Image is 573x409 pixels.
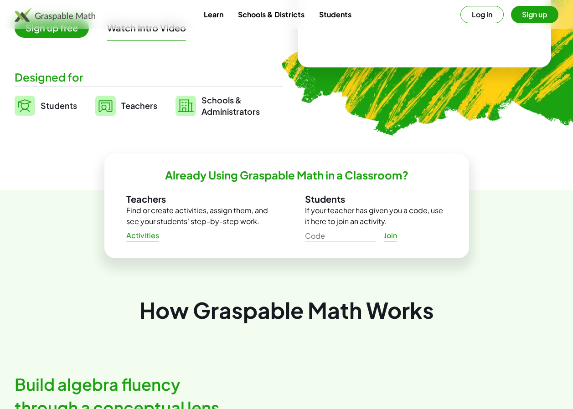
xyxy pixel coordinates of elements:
span: Join [384,231,397,240]
img: svg%3e [176,96,196,116]
span: Schools & Administrators [201,94,260,117]
p: If your teacher has given you a code, use it here to join an activity. [305,205,447,227]
a: Students [312,6,359,23]
div: How Graspable Math Works [15,295,558,325]
button: Sign up [511,6,558,23]
span: Sign up free [15,18,89,38]
p: Find or create activities, assign them, and see your students' step-by-step work. [126,205,268,227]
h3: Students [305,193,447,205]
span: Students [41,100,77,111]
a: Teachers [95,94,157,117]
a: Learn [196,6,231,23]
a: Schools &Administrators [176,94,260,117]
a: Join [376,227,405,244]
button: Log in [460,6,504,23]
img: svg%3e [95,96,116,116]
h3: Teachers [126,193,268,205]
a: Students [15,94,77,117]
a: Activities [119,227,167,244]
img: svg%3e [15,96,35,116]
div: Designed for [15,70,283,85]
span: Teachers [121,100,157,111]
iframe: Cuadro de diálogo Iniciar sesión con Google [386,9,564,77]
a: Schools & Districts [231,6,312,23]
h2: Already Using Graspable Math in a Classroom? [165,168,408,182]
span: Activities [126,231,160,240]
